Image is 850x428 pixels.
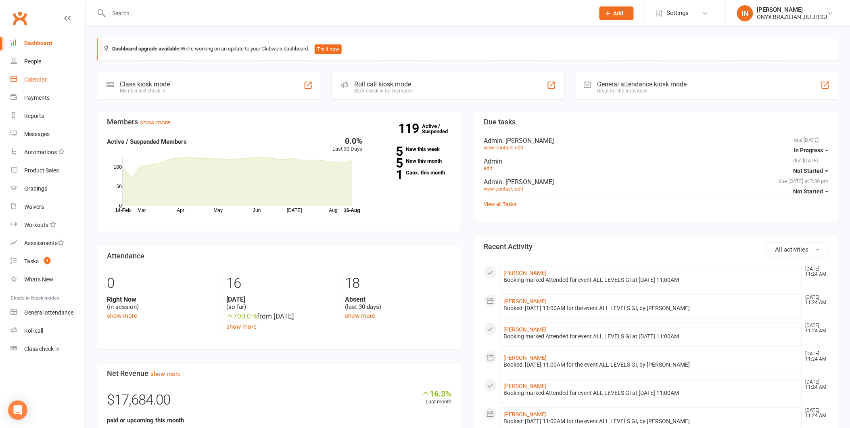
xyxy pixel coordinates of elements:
div: (last 30 days) [345,296,452,311]
span: In Progress [794,147,823,153]
div: We're working on an update to your Clubworx dashboard. [97,38,839,61]
a: Waivers [10,198,85,216]
a: Roll call [10,322,85,340]
div: 18 [345,271,452,296]
div: Open Intercom Messenger [8,401,27,420]
div: Booked: [DATE] 11:00AM for the event ALL LEVELS GI, by [PERSON_NAME] [504,361,799,368]
a: show more [150,370,181,378]
time: [DATE] 11:24 AM [802,295,828,305]
span: : [PERSON_NAME] [503,178,554,186]
button: Add [599,6,634,20]
div: Reports [24,113,44,119]
a: 5New this month [374,158,451,164]
a: People [10,52,85,71]
div: Last 30 Days [332,137,362,153]
button: Try it now [315,44,342,54]
div: Calendar [24,76,47,83]
a: show more [107,312,137,319]
a: show more [345,312,376,319]
span: All activities [775,246,809,253]
strong: 1 [374,169,403,181]
div: General attendance [24,309,73,316]
div: Booking marked Attended for event ALL LEVELS GI at [DATE] 11:00AM [504,277,799,283]
a: [PERSON_NAME] [504,326,547,333]
time: [DATE] 11:24 AM [802,408,828,418]
h3: Members [107,118,452,126]
span: 700.0 % [226,312,257,320]
strong: Absent [345,296,452,303]
a: View all Tasks [484,201,517,207]
div: Admin [484,157,829,165]
a: Gradings [10,180,85,198]
a: Reports [10,107,85,125]
strong: 5 [374,157,403,169]
input: Search... [107,8,589,19]
div: Class check-in [24,346,60,352]
a: Calendar [10,71,85,89]
div: Product Sales [24,167,59,174]
a: Dashboard [10,34,85,52]
div: Roll call [24,327,43,334]
h3: Net Revenue [107,369,452,378]
button: In Progress [794,143,829,157]
div: Workouts [24,222,48,228]
div: Waivers [24,204,44,210]
a: Assessments [10,234,85,252]
a: 1Canx. this month [374,170,451,175]
a: [PERSON_NAME] [504,411,547,418]
time: [DATE] 11:24 AM [802,266,828,277]
a: [PERSON_NAME] [504,355,547,361]
h3: Attendance [107,252,452,260]
a: Tasks 4 [10,252,85,271]
div: (in session) [107,296,214,311]
h3: Recent Activity [484,243,829,251]
strong: paid or upcoming this month [107,417,184,424]
div: Admin [484,137,829,145]
button: All activities [766,243,829,256]
a: [PERSON_NAME] [504,298,547,304]
div: 16.3% [422,389,452,398]
a: view contact [484,145,513,151]
a: Workouts [10,216,85,234]
a: Messages [10,125,85,143]
div: Booking marked Attended for event ALL LEVELS GI at [DATE] 11:00AM [504,390,799,397]
span: Not Started [794,188,823,195]
a: edit [484,165,493,171]
time: [DATE] 11:24 AM [802,323,828,334]
strong: 119 [399,122,422,134]
a: edit [515,186,524,192]
div: Staff check-in for members [354,88,413,94]
strong: [DATE] [226,296,333,303]
span: Not Started [794,168,823,174]
div: Great for the front desk [597,88,687,94]
a: 119Active / Suspended [422,117,458,140]
a: Class kiosk mode [10,340,85,358]
div: $17,684.00 [107,389,452,415]
div: Class kiosk mode [120,80,170,88]
h3: Due tasks [484,118,829,126]
div: Dashboard [24,40,52,46]
div: Assessments [24,240,64,246]
div: Roll call kiosk mode [354,80,413,88]
div: Gradings [24,185,47,192]
a: [PERSON_NAME] [504,383,547,389]
a: show more [226,323,257,330]
time: [DATE] 11:24 AM [802,380,828,390]
div: People [24,58,41,65]
a: edit [515,145,524,151]
div: IN [737,5,753,21]
div: Member self check-in [120,88,170,94]
div: Payments [24,94,50,101]
a: Clubworx [10,8,30,28]
a: view contact [484,186,513,192]
strong: 5 [374,145,403,157]
span: 4 [44,257,50,264]
strong: Active / Suspended Members [107,138,187,145]
a: Product Sales [10,162,85,180]
a: Automations [10,143,85,162]
div: General attendance kiosk mode [597,80,687,88]
div: Last month [422,389,452,406]
div: 0.0% [332,137,362,145]
strong: Right Now [107,296,214,303]
a: show more [140,119,170,126]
